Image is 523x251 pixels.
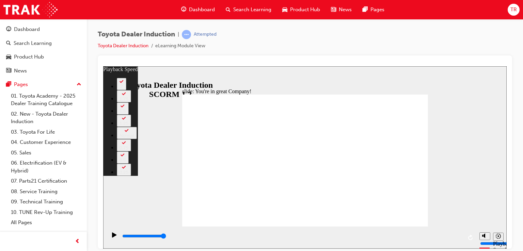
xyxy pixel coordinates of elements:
a: 01. Toyota Academy - 2025 Dealer Training Catalogue [8,91,84,109]
span: pages-icon [363,5,368,14]
a: 10. TUNE Rev-Up Training [8,207,84,218]
a: 02. New - Toyota Dealer Induction [8,109,84,127]
div: News [14,67,27,75]
span: | [178,31,179,38]
span: news-icon [331,5,336,14]
span: TR [510,6,517,14]
button: TR [508,4,520,16]
a: 05. Sales [8,148,84,158]
div: Product Hub [14,53,44,61]
a: All Pages [8,217,84,228]
div: Pages [14,81,28,88]
a: news-iconNews [326,3,357,17]
span: car-icon [6,54,11,60]
a: Search Learning [3,37,84,50]
a: 09. Technical Training [8,197,84,207]
span: Pages [370,6,384,14]
div: playback controls [3,160,373,182]
a: 08. Service Training [8,186,84,197]
span: Toyota Dealer Induction [98,31,175,38]
span: prev-icon [75,237,80,246]
span: Dashboard [189,6,215,14]
button: Pages [3,78,84,91]
button: Mute (Ctrl+Alt+M) [376,166,387,174]
span: guage-icon [6,27,11,33]
a: Toyota Dealer Induction [98,43,148,49]
span: Product Hub [290,6,320,14]
button: Replay (Ctrl+Alt+R) [363,166,373,177]
div: Playback Speed [390,174,400,187]
div: Dashboard [14,26,40,33]
a: News [3,65,84,77]
a: car-iconProduct Hub [277,3,326,17]
a: pages-iconPages [357,3,390,17]
a: Product Hub [3,51,84,63]
span: learningRecordVerb_ATTEMPT-icon [182,30,191,39]
div: misc controls [373,160,400,182]
span: News [339,6,352,14]
div: 2 [16,18,20,23]
a: 07. Parts21 Certification [8,176,84,186]
button: Play (Ctrl+Alt+P) [3,166,15,177]
li: eLearning Module View [155,42,205,50]
a: 06. Electrification (EV & Hybrid) [8,158,84,176]
a: 04. Customer Experience [8,137,84,148]
span: up-icon [77,80,81,89]
span: car-icon [282,5,287,14]
span: Search Learning [233,6,271,14]
button: 2 [14,12,23,24]
button: DashboardSearch LearningProduct HubNews [3,22,84,78]
span: guage-icon [181,5,186,14]
div: Search Learning [14,39,52,47]
img: Trak [3,2,58,17]
span: pages-icon [6,82,11,88]
a: search-iconSearch Learning [220,3,277,17]
a: 03. Toyota For Life [8,127,84,137]
span: search-icon [226,5,231,14]
span: search-icon [6,40,11,47]
a: guage-iconDashboard [176,3,220,17]
div: Attempted [194,31,217,38]
input: volume [377,174,421,180]
button: Playback speed [390,166,400,174]
input: slide progress [19,167,63,172]
a: Dashboard [3,23,84,36]
span: news-icon [6,68,11,74]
